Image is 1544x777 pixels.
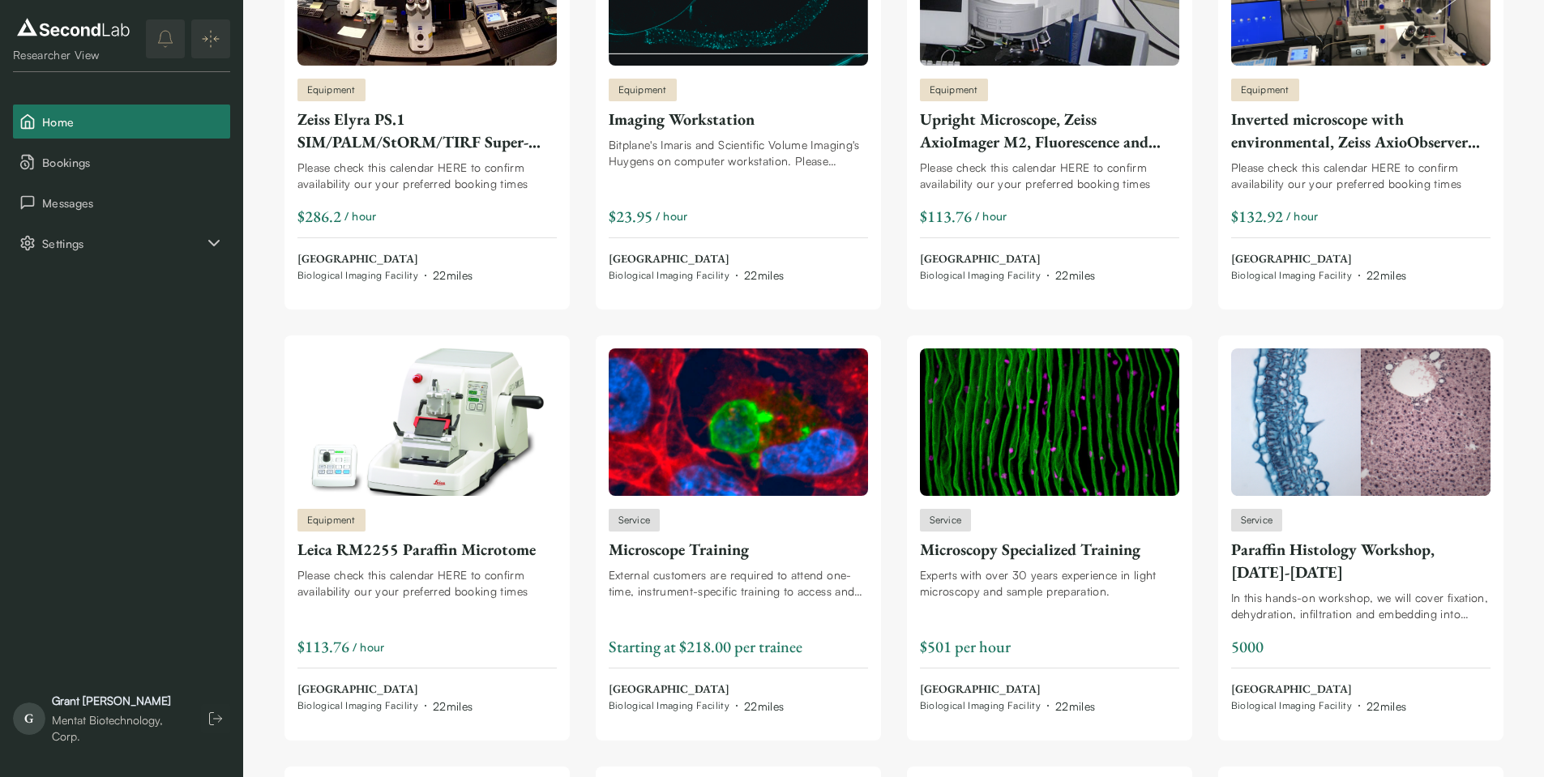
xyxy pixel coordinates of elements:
[1231,590,1491,622] div: In this hands-on workshop, we will cover fixation, dehydration, infiltration and embedding into p...
[297,681,473,698] span: [GEOGRAPHIC_DATA]
[297,205,341,228] div: $286.2
[1231,681,1407,698] span: [GEOGRAPHIC_DATA]
[1055,267,1095,284] div: 22 miles
[920,567,1179,600] div: Experts with over 30 years experience in light microscopy and sample preparation.
[201,704,230,733] button: Log out
[609,636,802,657] span: Starting at $218.00 per trainee
[297,699,418,712] span: Biological Imaging Facility
[52,693,185,709] div: Grant [PERSON_NAME]
[1241,83,1290,97] span: Equipment
[42,113,224,130] span: Home
[1286,207,1319,224] span: / hour
[920,348,1179,496] img: Microscopy Specialized Training
[1241,513,1273,527] span: Service
[609,681,785,698] span: [GEOGRAPHIC_DATA]
[13,702,45,735] span: G
[609,269,729,282] span: Biological Imaging Facility
[307,513,356,527] span: Equipment
[609,108,868,130] div: Imaging Workstation
[42,194,224,211] span: Messages
[13,186,230,220] button: Messages
[920,636,1011,657] span: $501 per hour
[52,712,185,745] div: Mentat Biotechnology, Corp.
[191,19,230,58] button: Expand/Collapse sidebar
[609,251,785,267] span: [GEOGRAPHIC_DATA]
[920,538,1179,561] div: Microscopy Specialized Training
[297,269,418,282] span: Biological Imaging Facility
[13,105,230,139] button: Home
[1231,251,1407,267] span: [GEOGRAPHIC_DATA]
[920,348,1179,715] a: Microscopy Specialized TrainingServiceMicroscopy Specialized TrainingExperts with over 30 years e...
[353,638,385,655] span: / hour
[297,538,557,561] div: Leica RM2255 Paraffin Microtome
[920,269,1041,282] span: Biological Imaging Facility
[920,699,1041,712] span: Biological Imaging Facility
[1231,636,1264,657] span: 5000
[744,698,784,715] div: 22 miles
[1367,267,1406,284] div: 22 miles
[297,567,557,600] div: Please check this calendar HERE to confirm availability our your preferred booking times
[1231,269,1352,282] span: Biological Imaging Facility
[146,19,185,58] button: notifications
[297,348,557,496] img: Leica RM2255 Paraffin Microtome
[609,348,868,715] a: Microscope TrainingServiceMicroscope TrainingExternal customers are required to attend one-time, ...
[930,513,962,527] span: Service
[609,699,729,712] span: Biological Imaging Facility
[13,145,230,179] button: Bookings
[1231,160,1491,192] div: Please check this calendar HERE to confirm availability our your preferred booking times
[297,251,473,267] span: [GEOGRAPHIC_DATA]
[1231,348,1491,715] a: Paraffin Histology Workshop, June 9-13, 2025ServiceParaffin Histology Workshop, [DATE]-[DATE]In t...
[1231,108,1491,153] div: Inverted microscope with environmental, Zeiss AxioObserver Z1, Fluorescence and DIC
[297,108,557,153] div: Zeiss Elyra PS.1 SIM/PALM/StORM/TIRF Super-Resolution microscope
[920,681,1096,698] span: [GEOGRAPHIC_DATA]
[618,83,667,97] span: Equipment
[297,160,557,192] div: Please check this calendar HERE to confirm availability our your preferred booking times
[1231,348,1491,496] img: Paraffin Histology Workshop, June 9-13, 2025
[1055,698,1095,715] div: 22 miles
[618,513,651,527] span: Service
[609,567,868,600] div: External customers are required to attend one-time, instrument-specific training to access and us...
[13,226,230,260] button: Settings
[609,137,868,169] div: Bitplane's Imaris and Scientific Volume Imaging's Huygens on computer workstation. Please availib...
[13,226,230,260] div: Settings sub items
[920,160,1179,192] div: Please check this calendar HERE to confirm availability our your preferred booking times
[1231,699,1352,712] span: Biological Imaging Facility
[1367,698,1406,715] div: 22 miles
[920,205,972,228] div: $113.76
[920,108,1179,153] div: Upright Microscope, Zeiss AxioImager M2, Fluorescence and DIC
[744,267,784,284] div: 22 miles
[975,207,1007,224] span: / hour
[609,205,652,228] div: $23.95
[344,207,377,224] span: / hour
[307,83,356,97] span: Equipment
[433,267,473,284] div: 22 miles
[656,207,688,224] span: / hour
[42,154,224,171] span: Bookings
[297,348,557,715] a: Leica RM2255 Paraffin MicrotomeEquipmentLeica RM2255 Paraffin MicrotomePlease check this calendar...
[13,47,134,63] div: Researcher View
[609,348,868,496] img: Microscope Training
[13,15,134,41] img: logo
[297,635,349,658] div: $113.76
[930,83,978,97] span: Equipment
[1231,205,1283,228] div: $132.92
[42,235,204,252] span: Settings
[920,251,1096,267] span: [GEOGRAPHIC_DATA]
[433,698,473,715] div: 22 miles
[1231,538,1491,583] div: Paraffin Histology Workshop, [DATE]-[DATE]
[609,538,868,561] div: Microscope Training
